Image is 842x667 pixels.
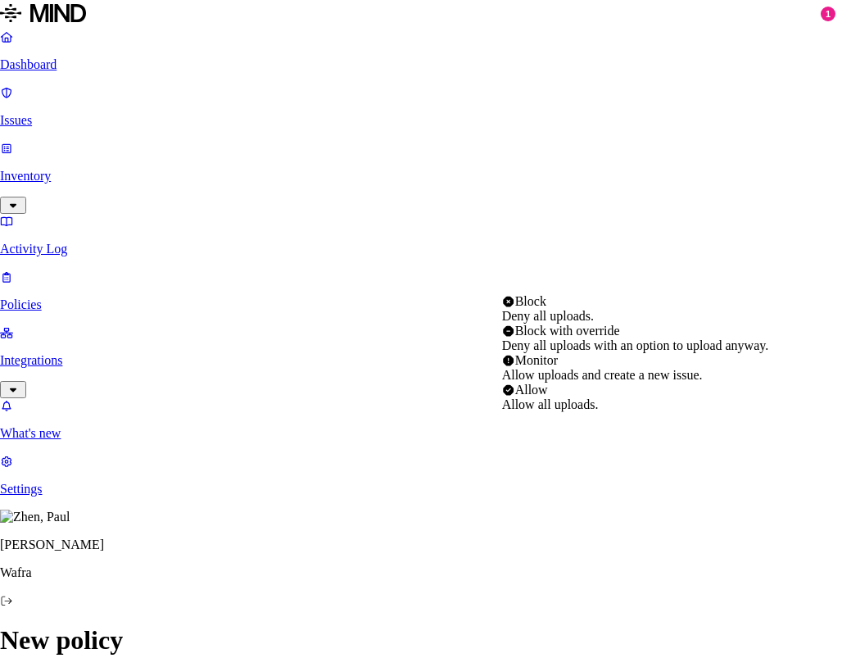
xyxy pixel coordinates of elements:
span: Block with override [515,324,620,338]
span: Deny all uploads with an option to upload anyway. [502,338,769,352]
span: Allow all uploads. [502,397,599,411]
span: Allow uploads and create a new issue. [502,368,703,382]
span: Deny all uploads. [502,309,594,323]
span: Allow [515,383,548,397]
span: Monitor [515,353,558,367]
span: Block [515,294,546,308]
